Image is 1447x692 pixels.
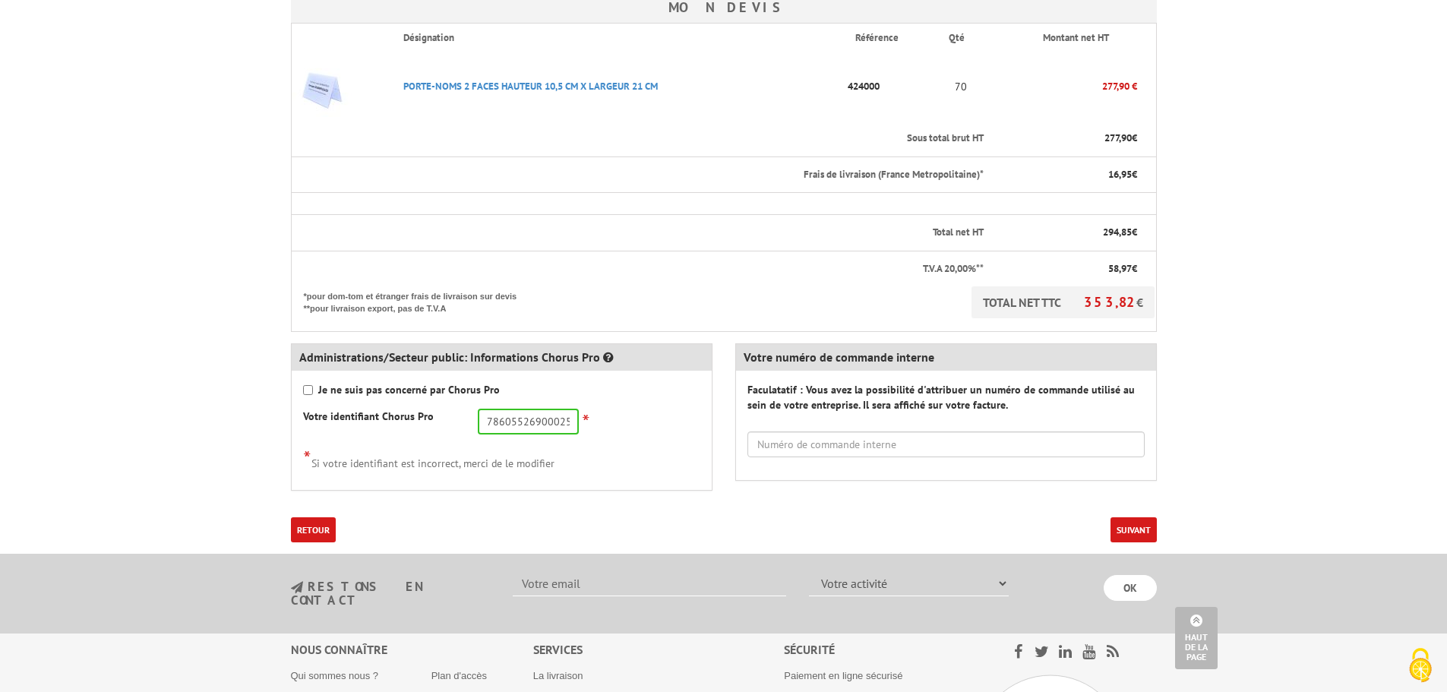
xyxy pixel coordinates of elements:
[736,344,1156,371] div: Votre numéro de commande interne
[784,641,975,659] div: Sécurité
[843,73,937,100] p: 424000
[291,156,985,193] th: Frais de livraison (France Metropolitaine)*
[291,581,303,594] img: newsletter.jpg
[1108,168,1132,181] span: 16,95
[997,131,1136,146] p: €
[533,641,785,659] div: Services
[747,431,1145,457] input: Numéro de commande interne
[431,670,487,681] a: Plan d'accès
[391,24,842,52] th: Désignation
[1394,640,1447,692] button: Cookies (fenêtre modale)
[291,580,491,607] h3: restons en contact
[1103,226,1132,239] span: 294,85
[1175,607,1218,669] a: Haut de la page
[303,409,434,424] label: Votre identifiant Chorus Pro
[304,262,984,276] p: T.V.A 20,00%**
[291,641,533,659] div: Nous connaître
[292,56,352,117] img: PORTE-NOMS 2 FACES HAUTEUR 10,5 CM X LARGEUR 21 CM
[997,31,1154,46] p: Montant net HT
[318,383,500,397] strong: Je ne suis pas concerné par Chorus Pro
[403,80,658,93] a: PORTE-NOMS 2 FACES HAUTEUR 10,5 CM X LARGEUR 21 CM
[972,286,1155,318] p: TOTAL NET TTC €
[1401,646,1439,684] img: Cookies (fenêtre modale)
[937,52,985,121] td: 70
[937,24,985,52] th: Qté
[1104,575,1157,601] input: OK
[985,73,1136,100] p: 277,90 €
[303,385,313,395] input: Je ne suis pas concerné par Chorus Pro
[291,670,379,681] a: Qui sommes nous ?
[1084,293,1136,311] span: 353,82
[1111,517,1157,542] button: Suivant
[304,286,532,314] p: *pour dom-tom et étranger frais de livraison sur devis **pour livraison export, pas de T.V.A
[747,382,1145,412] label: Faculatatif : Vous avez la possibilité d'attribuer un numéro de commande utilisé au sein de votre...
[291,215,985,251] th: Total net HT
[784,670,902,681] a: Paiement en ligne sécurisé
[843,24,937,52] th: Référence
[291,121,985,156] th: Sous total brut HT
[303,446,700,471] div: Si votre identifiant est incorrect, merci de le modifier
[291,517,336,542] a: Retour
[1104,131,1132,144] span: 277,90
[533,670,583,681] a: La livraison
[997,168,1136,182] p: €
[1108,262,1132,275] span: 58,97
[513,570,786,596] input: Votre email
[997,226,1136,240] p: €
[997,262,1136,276] p: €
[292,344,712,371] div: Administrations/Secteur public: Informations Chorus Pro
